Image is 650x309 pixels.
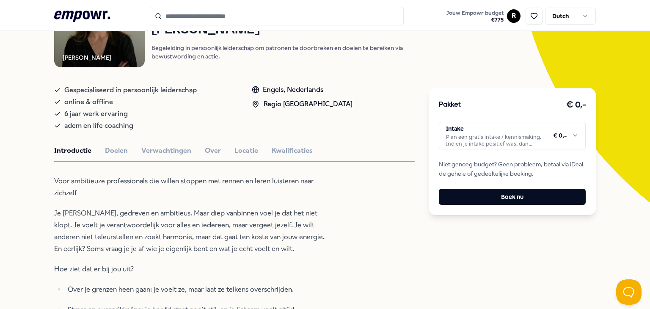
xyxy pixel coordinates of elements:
button: Verwachtingen [141,145,191,156]
div: Engels, Nederlands [252,84,353,95]
span: Gespecialiseerd in persoonlijk leiderschap [64,84,197,96]
p: Over je grenzen heen gaan: je voelt ze, maar laat ze telkens overschrijden. [68,284,329,295]
button: Over [205,145,221,156]
a: Jouw Empowr budget€775 [443,7,507,25]
input: Search for products, categories or subcategories [150,7,404,25]
button: Boek nu [439,189,586,205]
iframe: Help Scout Beacon - Open [616,279,642,305]
div: Regio [GEOGRAPHIC_DATA] [252,99,353,110]
h3: € 0,- [566,98,586,112]
button: Locatie [234,145,258,156]
p: Je [PERSON_NAME], gedreven en ambitieus. Maar diep vanbinnen voel je dat het niet klopt. Je voelt... [54,207,329,255]
span: 6 jaar werk ervaring [64,108,128,120]
button: Kwalificaties [272,145,313,156]
span: Jouw Empowr budget [446,10,504,17]
h3: Pakket [439,99,461,110]
span: adem en life coaching [64,120,133,132]
div: [PERSON_NAME] [63,53,111,62]
button: Introductie [54,145,91,156]
span: Niet genoeg budget? Geen probleem, betaal via iDeal de gehele of gedeeltelijke boeking. [439,160,586,179]
p: Voor ambitieuze professionals die willen stoppen met rennen en leren luisteren naar zichzelf [54,175,329,199]
span: € 775 [446,17,504,23]
span: online & offline [64,96,113,108]
button: R [507,9,521,23]
p: Hoe ziet dat er bij jou uit? [54,263,329,275]
p: Begeleiding in persoonlijk leiderschap om patronen te doorbreken en doelen te bereiken via bewust... [151,44,416,61]
button: Doelen [105,145,128,156]
button: Jouw Empowr budget€775 [445,8,505,25]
